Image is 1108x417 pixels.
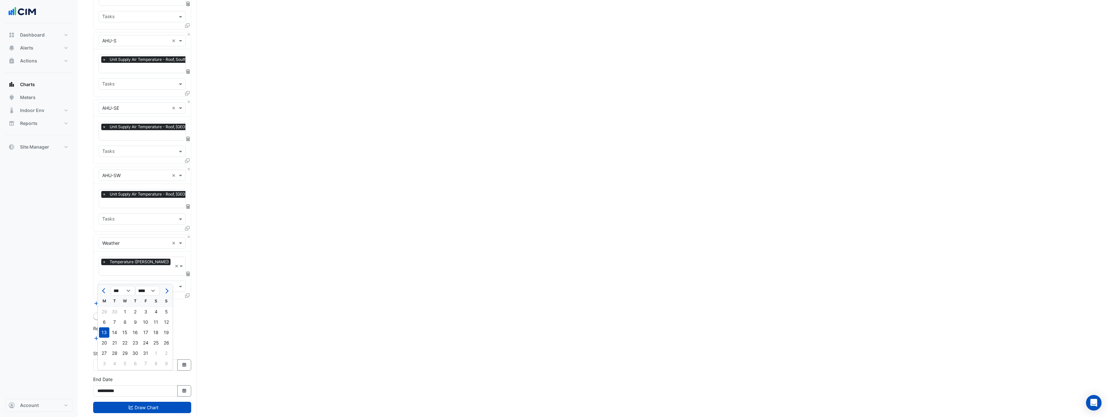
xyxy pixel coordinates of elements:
span: Clone Favourites and Tasks from this Equipment to other Equipment [185,225,190,231]
div: 6 [99,317,109,327]
div: 26 [161,338,171,348]
div: 5 [120,358,130,369]
button: Dashboard [5,28,72,41]
div: Saturday, November 1, 2025 [151,348,161,358]
div: Sunday, October 26, 2025 [161,338,171,348]
div: 31 [140,348,151,358]
div: Friday, October 24, 2025 [140,338,151,348]
div: S [151,296,161,306]
span: Alerts [20,45,33,51]
span: × [101,191,107,197]
div: Tuesday, October 28, 2025 [109,348,120,358]
div: 30 [109,307,120,317]
button: Reports [5,117,72,130]
div: Thursday, November 6, 2025 [130,358,140,369]
app-icon: Actions [8,58,15,64]
span: Charts [20,81,35,88]
button: Charts [5,78,72,91]
button: Add Reference Line [93,335,141,342]
select: Select month [111,286,135,296]
app-icon: Meters [8,94,15,101]
div: Tasks [101,283,115,291]
button: Close [187,32,191,37]
div: 23 [130,338,140,348]
div: 20 [99,338,109,348]
span: Unit Supply Air Temperature - Roof, South [108,56,188,63]
div: Sunday, October 19, 2025 [161,327,171,338]
span: Choose Function [185,271,191,276]
span: Unit Supply Air Temperature - Roof, South West [108,191,217,197]
div: Sunday, October 12, 2025 [161,317,171,327]
div: 2 [130,307,140,317]
div: Tuesday, October 7, 2025 [109,317,120,327]
span: Clear [172,37,177,44]
div: 14 [109,327,120,338]
span: Indoor Env [20,107,44,114]
div: W [120,296,130,306]
div: Friday, November 7, 2025 [140,358,151,369]
div: Tuesday, October 21, 2025 [109,338,120,348]
div: Thursday, October 9, 2025 [130,317,140,327]
div: Thursday, October 2, 2025 [130,307,140,317]
div: Monday, September 29, 2025 [99,307,109,317]
div: 27 [99,348,109,358]
div: 6 [130,358,140,369]
span: × [101,124,107,130]
div: Saturday, October 4, 2025 [151,307,161,317]
div: Monday, October 27, 2025 [99,348,109,358]
div: 8 [151,358,161,369]
div: 25 [151,338,161,348]
div: Thursday, October 16, 2025 [130,327,140,338]
div: 3 [140,307,151,317]
div: Monday, October 13, 2025 [99,327,109,338]
div: Tuesday, October 14, 2025 [109,327,120,338]
span: Clear [172,172,177,179]
span: Temperature (Celcius) [108,259,170,265]
span: Dashboard [20,32,45,38]
span: Clear [172,240,177,246]
div: Wednesday, October 22, 2025 [120,338,130,348]
app-icon: Charts [8,81,15,88]
div: 10 [140,317,151,327]
div: 3 [99,358,109,369]
div: Monday, October 6, 2025 [99,317,109,327]
span: × [101,259,107,265]
div: Sunday, November 2, 2025 [161,348,171,358]
button: Close [187,100,191,104]
span: Clone Favourites and Tasks from this Equipment to other Equipment [185,293,190,298]
div: Thursday, October 30, 2025 [130,348,140,358]
div: 17 [140,327,151,338]
div: 16 [130,327,140,338]
span: Account [20,402,39,409]
app-icon: Alerts [8,45,15,51]
button: Account [5,399,72,412]
button: Indoor Env [5,104,72,117]
div: Wednesday, October 8, 2025 [120,317,130,327]
span: Clone Favourites and Tasks from this Equipment to other Equipment [185,23,190,28]
div: Wednesday, October 1, 2025 [120,307,130,317]
div: Tasks [101,80,115,89]
div: Saturday, October 18, 2025 [151,327,161,338]
button: Draw Chart [93,402,191,413]
div: T [130,296,140,306]
div: Saturday, October 11, 2025 [151,317,161,327]
div: 7 [140,358,151,369]
div: S [161,296,171,306]
div: 21 [109,338,120,348]
div: Thursday, October 23, 2025 [130,338,140,348]
span: Clone Favourites and Tasks from this Equipment to other Equipment [185,158,190,163]
button: Close [187,235,191,239]
span: Choose Function [185,136,191,141]
app-icon: Site Manager [8,144,15,150]
div: M [99,296,109,306]
div: 8 [120,317,130,327]
button: Previous month [100,286,108,296]
div: 28 [109,348,120,358]
div: 2 [161,348,171,358]
span: Clear [172,105,177,111]
div: Wednesday, November 5, 2025 [120,358,130,369]
div: 4 [151,307,161,317]
div: 18 [151,327,161,338]
span: Site Manager [20,144,49,150]
div: Monday, November 3, 2025 [99,358,109,369]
